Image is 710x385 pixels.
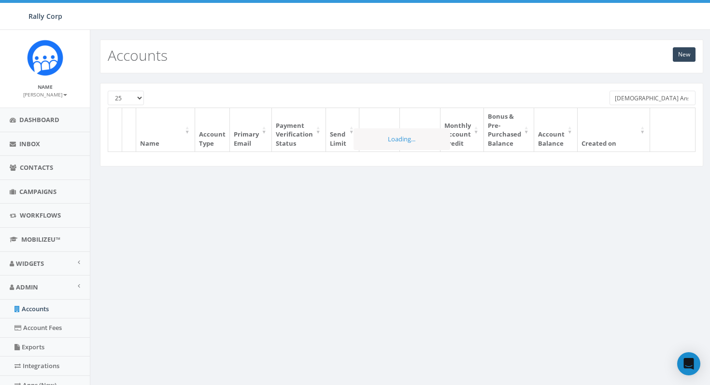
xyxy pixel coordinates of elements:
[21,235,60,244] span: MobilizeU™
[20,163,53,172] span: Contacts
[610,91,696,105] input: Type to search
[195,108,230,151] th: Account Type
[20,211,61,220] span: Workflows
[28,12,62,21] span: Rally Corp
[673,47,696,62] a: New
[484,108,534,151] th: Bonus & Pre-Purchased Balance
[19,187,57,196] span: Campaigns
[23,91,67,98] small: [PERSON_NAME]
[19,115,59,124] span: Dashboard
[326,108,359,151] th: Send Limit
[108,47,168,63] h2: Accounts
[38,83,53,90] small: Name
[27,40,63,76] img: Icon_1.png
[19,139,40,148] span: Inbox
[534,108,578,151] th: Account Balance
[578,108,651,151] th: Created on
[400,108,440,151] th: RVM Outbound
[16,283,38,291] span: Admin
[440,108,484,151] th: Monthly Account Credit
[354,128,450,150] div: Loading...
[230,108,272,151] th: Primary Email
[136,108,195,151] th: Name
[16,259,44,268] span: Widgets
[272,108,326,151] th: Payment Verification Status
[359,108,400,151] th: SMS/MMS Outbound
[677,352,700,375] div: Open Intercom Messenger
[23,90,67,98] a: [PERSON_NAME]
